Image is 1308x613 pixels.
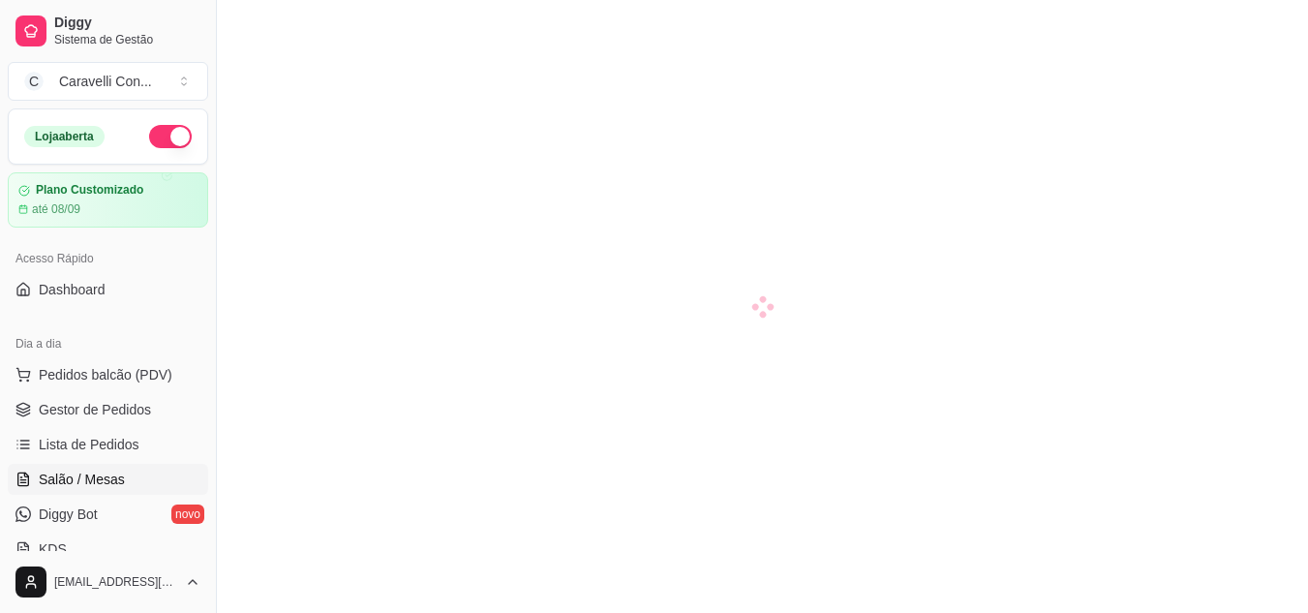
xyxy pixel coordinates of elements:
span: Lista de Pedidos [39,435,139,454]
span: Sistema de Gestão [54,32,200,47]
article: até 08/09 [32,201,80,217]
a: KDS [8,534,208,565]
a: Dashboard [8,274,208,305]
button: Pedidos balcão (PDV) [8,359,208,390]
span: Diggy Bot [39,505,98,524]
button: [EMAIL_ADDRESS][DOMAIN_NAME] [8,559,208,605]
div: Loja aberta [24,126,105,147]
a: DiggySistema de Gestão [8,8,208,54]
a: Gestor de Pedidos [8,394,208,425]
span: Diggy [54,15,200,32]
a: Plano Customizadoaté 08/09 [8,172,208,228]
a: Lista de Pedidos [8,429,208,460]
a: Diggy Botnovo [8,499,208,530]
div: Dia a dia [8,328,208,359]
span: Pedidos balcão (PDV) [39,365,172,384]
div: Acesso Rápido [8,243,208,274]
div: Caravelli Con ... [59,72,152,91]
span: Gestor de Pedidos [39,400,151,419]
span: KDS [39,539,67,559]
span: [EMAIL_ADDRESS][DOMAIN_NAME] [54,574,177,590]
article: Plano Customizado [36,183,143,198]
span: C [24,72,44,91]
button: Select a team [8,62,208,101]
a: Salão / Mesas [8,464,208,495]
span: Dashboard [39,280,106,299]
span: Salão / Mesas [39,470,125,489]
button: Alterar Status [149,125,192,148]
